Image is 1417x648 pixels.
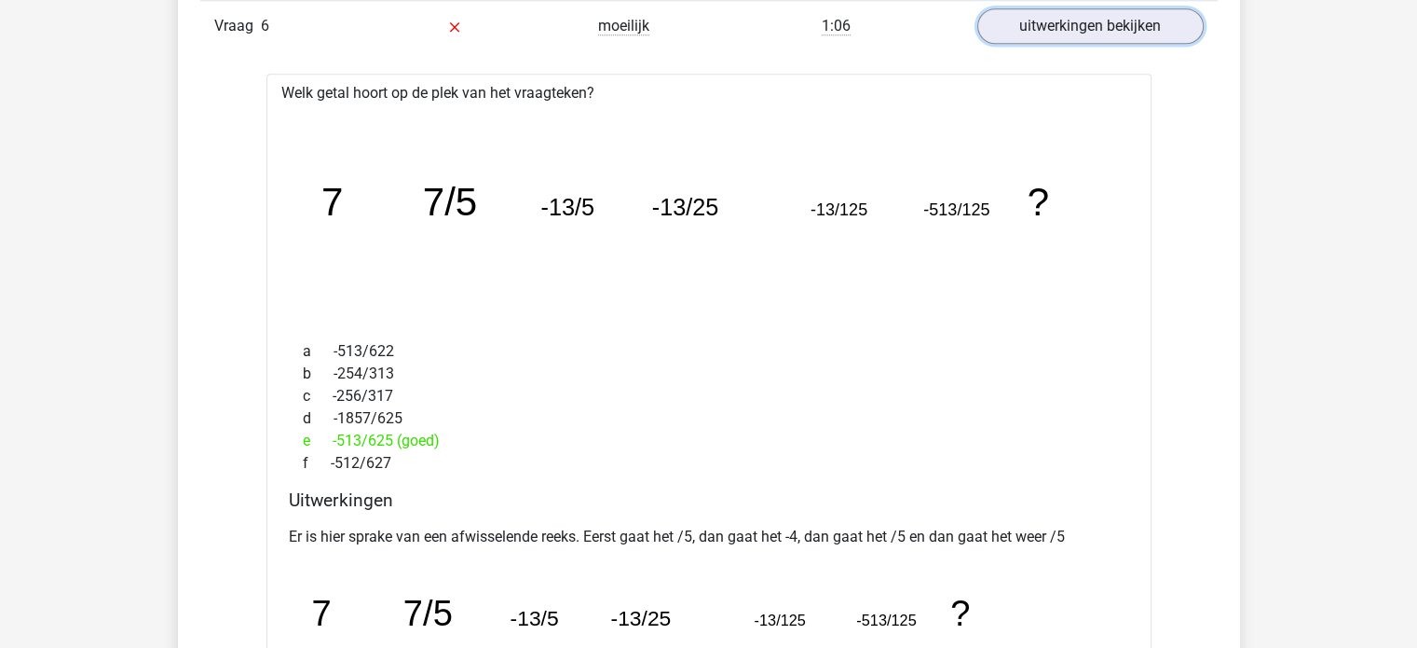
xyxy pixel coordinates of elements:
[303,452,331,475] span: f
[289,407,1129,430] div: -1857/625
[856,612,916,628] tspan: -513/125
[289,489,1129,511] h4: Uitwerkingen
[289,363,1129,385] div: -254/313
[303,363,334,385] span: b
[289,430,1129,452] div: -513/625 (goed)
[303,340,334,363] span: a
[754,612,805,628] tspan: -13/125
[541,194,595,220] tspan: -13/5
[822,17,851,35] span: 1:06
[321,180,343,224] tspan: 7
[289,385,1129,407] div: -256/317
[289,526,1129,548] p: Er is hier sprake van een afwisselende reeks. Eerst gaat het /5, dan gaat het -4, dan gaat het /5...
[977,8,1204,44] a: uitwerkingen bekijken
[811,200,868,219] tspan: -13/125
[510,606,558,630] tspan: -13/5
[1029,180,1050,224] tspan: ?
[610,606,671,630] tspan: -13/25
[261,17,269,34] span: 6
[289,452,1129,475] div: -512/627
[950,594,970,633] tspan: ?
[598,17,649,35] span: moeilijk
[303,430,333,452] span: e
[303,407,334,430] span: d
[652,194,719,220] tspan: -13/25
[214,15,261,37] span: Vraag
[423,180,478,224] tspan: 7/5
[289,340,1129,363] div: -513/622
[303,385,333,407] span: c
[924,200,990,219] tspan: -513/125
[402,594,452,633] tspan: 7/5
[311,594,331,633] tspan: 7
